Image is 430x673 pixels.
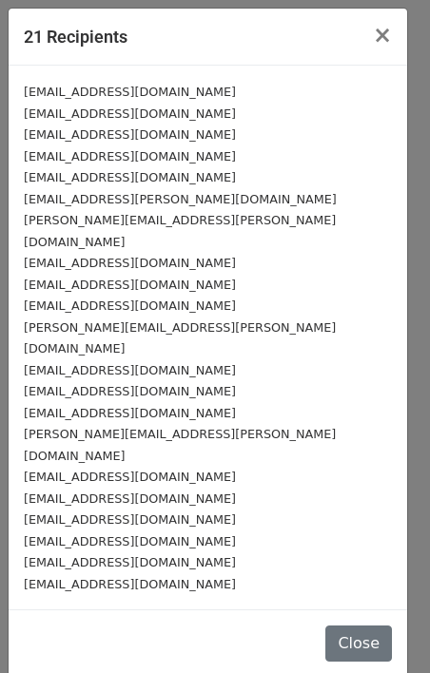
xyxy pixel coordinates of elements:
[24,170,236,184] small: [EMAIL_ADDRESS][DOMAIN_NAME]
[24,427,336,463] small: [PERSON_NAME][EMAIL_ADDRESS][PERSON_NAME][DOMAIN_NAME]
[24,298,236,313] small: [EMAIL_ADDRESS][DOMAIN_NAME]
[24,534,236,548] small: [EMAIL_ADDRESS][DOMAIN_NAME]
[335,582,430,673] iframe: Chat Widget
[373,22,392,48] span: ×
[24,256,236,270] small: [EMAIL_ADDRESS][DOMAIN_NAME]
[24,470,236,484] small: [EMAIL_ADDRESS][DOMAIN_NAME]
[24,512,236,527] small: [EMAIL_ADDRESS][DOMAIN_NAME]
[24,363,236,377] small: [EMAIL_ADDRESS][DOMAIN_NAME]
[24,320,336,356] small: [PERSON_NAME][EMAIL_ADDRESS][PERSON_NAME][DOMAIN_NAME]
[24,555,236,569] small: [EMAIL_ADDRESS][DOMAIN_NAME]
[24,491,236,506] small: [EMAIL_ADDRESS][DOMAIN_NAME]
[24,213,336,249] small: [PERSON_NAME][EMAIL_ADDRESS][PERSON_NAME][DOMAIN_NAME]
[24,577,236,591] small: [EMAIL_ADDRESS][DOMAIN_NAME]
[358,9,407,62] button: Close
[24,278,236,292] small: [EMAIL_ADDRESS][DOMAIN_NAME]
[24,384,236,398] small: [EMAIL_ADDRESS][DOMAIN_NAME]
[24,85,236,99] small: [EMAIL_ADDRESS][DOMAIN_NAME]
[24,24,127,49] h5: 21 Recipients
[24,149,236,163] small: [EMAIL_ADDRESS][DOMAIN_NAME]
[335,582,430,673] div: Widget de chat
[24,192,337,206] small: [EMAIL_ADDRESS][PERSON_NAME][DOMAIN_NAME]
[24,127,236,142] small: [EMAIL_ADDRESS][DOMAIN_NAME]
[24,106,236,121] small: [EMAIL_ADDRESS][DOMAIN_NAME]
[24,406,236,420] small: [EMAIL_ADDRESS][DOMAIN_NAME]
[325,625,392,662] button: Close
